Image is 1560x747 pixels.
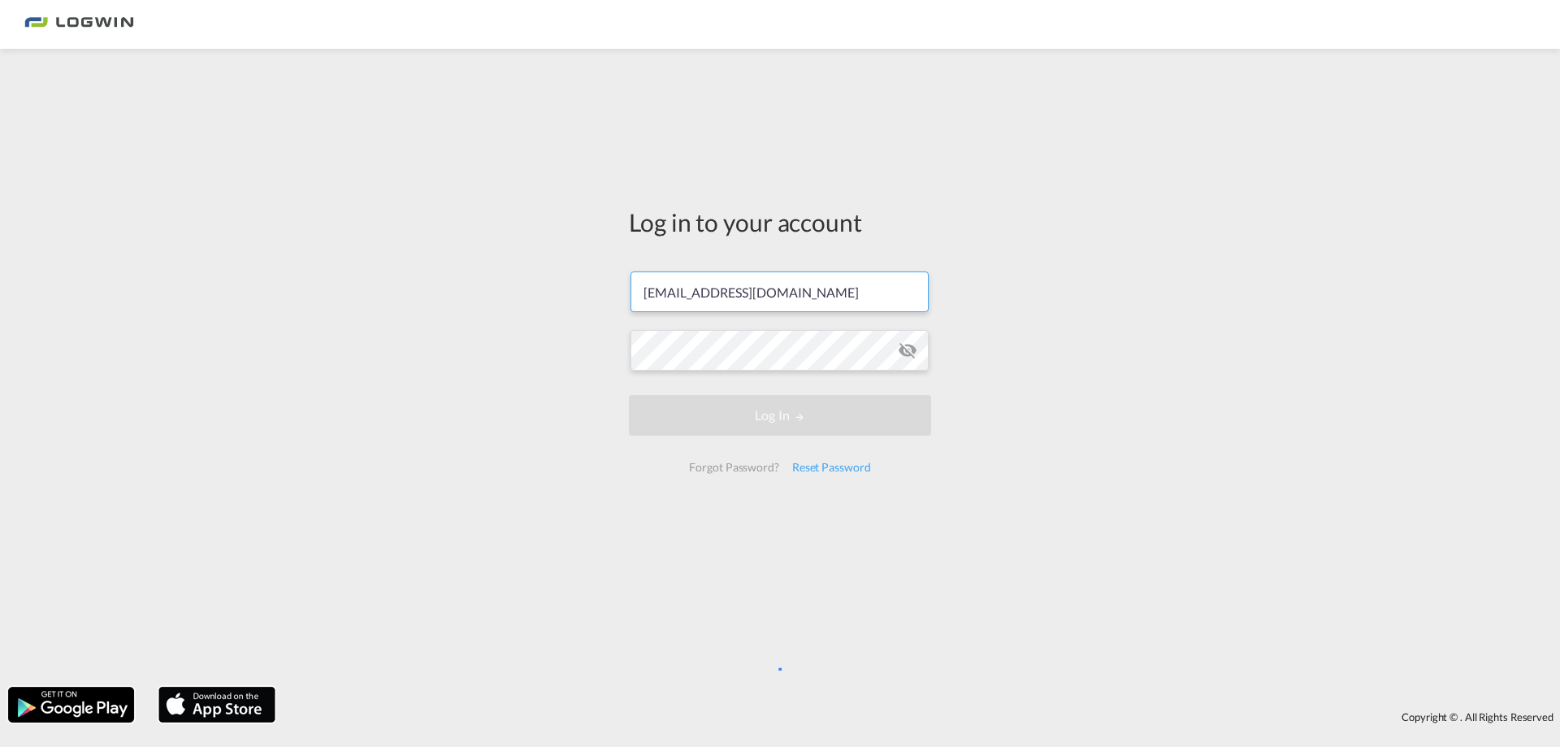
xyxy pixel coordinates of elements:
img: google.png [6,685,136,724]
div: Log in to your account [629,205,931,239]
img: bc73a0e0d8c111efacd525e4c8ad7d32.png [24,7,134,43]
md-icon: icon-eye-off [898,341,917,360]
div: Reset Password [786,453,877,482]
input: Enter email/phone number [630,271,929,312]
img: apple.png [157,685,277,724]
div: Copyright © . All Rights Reserved [284,703,1560,731]
button: LOGIN [629,395,931,436]
div: Forgot Password? [682,453,785,482]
